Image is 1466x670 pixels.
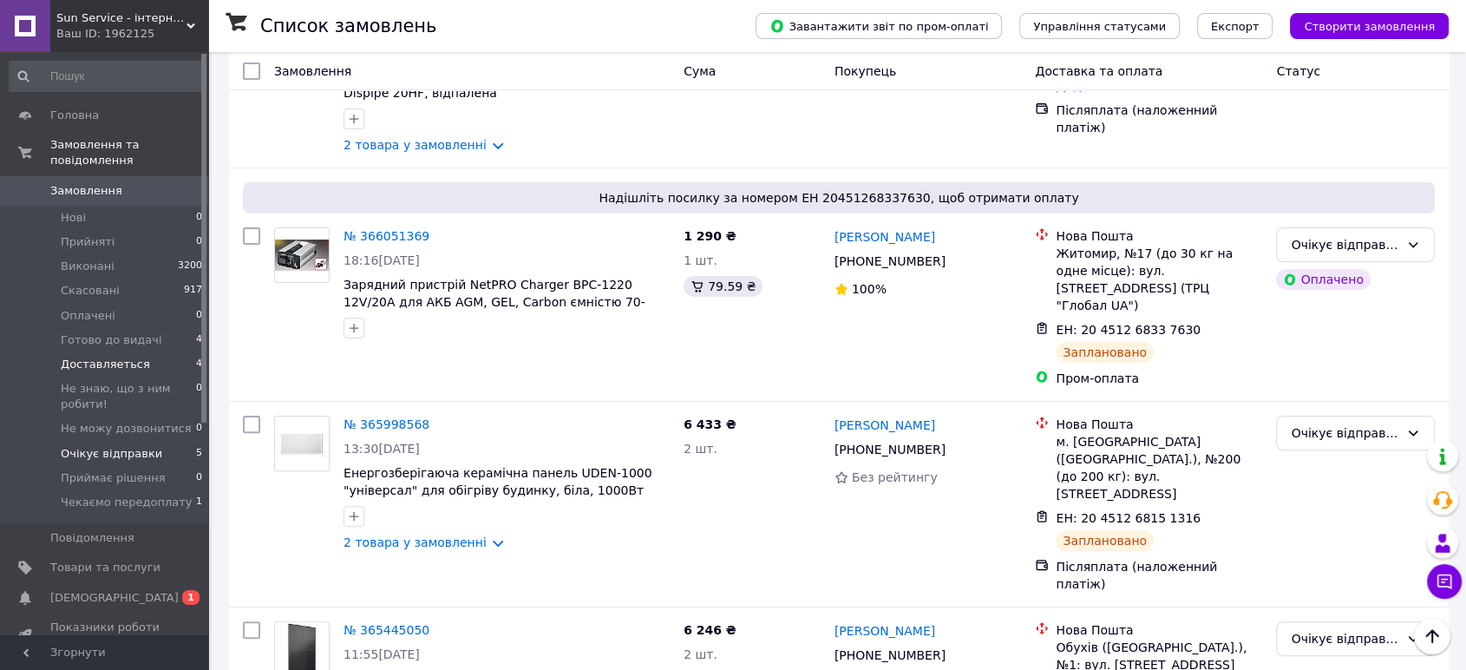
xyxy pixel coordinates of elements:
a: Створити замовлення [1273,18,1449,32]
span: 5 [196,446,202,462]
span: [PHONE_NUMBER] [834,648,946,662]
span: Приймає рішення [61,470,166,486]
a: № 365445050 [344,623,429,637]
span: Головна [50,108,99,123]
span: 0 [196,234,202,250]
span: Скасовані [61,283,120,299]
button: Управління статусами [1019,13,1180,39]
span: Покупець [834,64,896,78]
span: Виконані [61,259,115,274]
span: 3200 [178,259,202,274]
span: Замовлення [50,183,122,199]
span: ЕН: 20 4512 6815 1316 [1056,511,1201,525]
a: [PERSON_NAME] [834,417,935,434]
span: Очікує відправки [61,446,162,462]
span: 1 шт. [684,253,717,267]
span: 2 шт. [684,442,717,456]
div: Очікує відправки [1291,235,1399,254]
span: Товари та послуги [50,560,160,575]
h1: Список замовлень [260,16,436,36]
div: Нова Пошта [1056,621,1262,639]
span: 6 246 ₴ [684,623,736,637]
input: Пошук [9,61,204,92]
span: ЕН: 20 4512 6833 7630 [1056,323,1201,337]
span: 100% [852,282,887,296]
a: Фото товару [274,227,330,283]
span: Замовлення [274,64,351,78]
span: 0 [196,381,202,412]
span: Чекаємо передоплату [61,495,193,510]
div: Заплановано [1056,530,1154,551]
div: Ваш ID: 1962125 [56,26,208,42]
div: Житомир, №17 (до 30 кг на одне місце): вул. [STREET_ADDRESS] (ТРЦ "Глобал UA") [1056,245,1262,314]
span: 11:55[DATE] [344,647,420,661]
span: Доставка та оплата [1035,64,1162,78]
div: Заплановано [1056,342,1154,363]
span: 18:16[DATE] [344,253,420,267]
a: № 366051369 [344,229,429,243]
span: 0 [196,308,202,324]
a: Енергозберігаюча керамічна панель UDEN-1000 "універсал" для обігріву будинку, біла, 1000Вт [344,466,652,497]
a: [PERSON_NAME] [834,622,935,640]
span: Доставляеться [61,357,150,372]
span: 1 [196,495,202,510]
span: Cума [684,64,716,78]
span: 0 [196,210,202,226]
span: 1 [182,590,200,605]
div: Очікує відправки [1291,424,1399,443]
span: Не знаю, що з ним робити! [61,381,196,412]
span: Готово до видачі [61,332,162,348]
button: Експорт [1197,13,1273,39]
div: Нова Пошта [1056,416,1262,433]
a: Зарядний пристрій NetPRO Charger BPC-1220 12V/20A для АКБ AGM, GEL, Carbon ємністю 70-250Аг [344,278,645,326]
span: Без рейтингу [852,470,938,484]
span: Нові [61,210,86,226]
div: Очікує відправки [1291,629,1399,648]
span: Експорт [1211,20,1260,33]
span: Статус [1276,64,1320,78]
span: 6 433 ₴ [684,417,736,431]
span: Показники роботи компанії [50,620,160,651]
span: 2 шт. [684,647,717,661]
span: Не можу дозвонитися [61,421,192,437]
span: 1 290 ₴ [684,229,736,243]
button: Наверх [1414,618,1450,654]
span: Завантажити звіт по пром-оплаті [769,18,988,34]
img: Фото товару [275,240,329,272]
div: Нова Пошта [1056,227,1262,245]
span: Управління статусами [1033,20,1166,33]
span: 4 [196,332,202,348]
div: Пром-оплата [1056,370,1262,387]
span: 13:30[DATE] [344,442,420,456]
span: 917 [184,283,202,299]
span: Створити замовлення [1304,20,1435,33]
span: 4 [196,357,202,372]
a: № 365998568 [344,417,429,431]
span: [PHONE_NUMBER] [834,443,946,457]
button: Завантажити звіт по пром-оплаті [756,13,1002,39]
span: Повідомлення [50,530,134,546]
span: [DEMOGRAPHIC_DATA] [50,590,179,606]
div: 79.59 ₴ [684,276,762,297]
button: Створити замовлення [1290,13,1449,39]
span: Прийняті [61,234,115,250]
a: [PERSON_NAME] [834,228,935,246]
span: 0 [196,470,202,486]
span: Оплачені [61,308,115,324]
a: 2 товара у замовленні [344,138,487,152]
button: Чат з покупцем [1427,564,1462,599]
span: Sun Service - інтернет-магазин [56,10,187,26]
span: 0 [196,421,202,437]
a: 2 товара у замовленні [344,535,487,549]
div: м. [GEOGRAPHIC_DATA] ([GEOGRAPHIC_DATA].), №200 (до 200 кг): вул. [STREET_ADDRESS] [1056,433,1262,502]
div: Післяплата (наложенний платіж) [1056,558,1262,593]
span: Надішліть посилку за номером ЕН 20451268337630, щоб отримати оплату [250,189,1428,207]
div: Післяплата (наложенний платіж) [1056,102,1262,136]
div: Оплачено [1276,269,1370,290]
img: Фото товару [275,429,329,459]
span: [PHONE_NUMBER] [834,254,946,268]
a: Фото товару [274,416,330,471]
span: Замовлення та повідомлення [50,137,208,168]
